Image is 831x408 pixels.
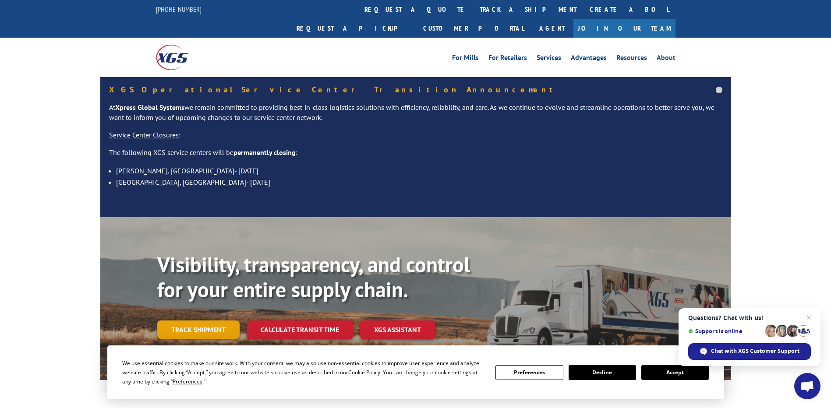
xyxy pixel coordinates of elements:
h5: XGS Operational Service Center Transition Announcement [109,86,722,94]
p: The following XGS service centers will be : [109,148,722,165]
u: Service Center Closures: [109,130,180,139]
div: We use essential cookies to make our site work. With your consent, we may also use non-essential ... [122,359,485,386]
a: XGS ASSISTANT [360,320,435,339]
a: About [657,54,675,64]
a: Customer Portal [417,19,530,38]
b: Visibility, transparency, and control for your entire supply chain. [157,251,470,303]
a: Open chat [794,373,820,399]
a: Track shipment [157,320,240,339]
a: Request a pickup [290,19,417,38]
button: Decline [569,365,636,380]
strong: permanently closing [233,148,296,157]
a: Agent [530,19,573,38]
button: Preferences [495,365,563,380]
a: Calculate transit time [247,320,353,339]
a: Services [537,54,561,64]
span: Chat with XGS Customer Support [688,343,811,360]
a: [PHONE_NUMBER] [156,5,202,14]
a: Join Our Team [573,19,675,38]
a: Resources [616,54,647,64]
span: Preferences [173,378,202,385]
div: Cookie Consent Prompt [107,345,724,399]
button: Accept [641,365,709,380]
li: [GEOGRAPHIC_DATA], [GEOGRAPHIC_DATA]- [DATE] [116,176,722,188]
span: Support is online [688,328,762,334]
a: For Mills [452,54,479,64]
span: Cookie Policy [348,369,380,376]
p: At we remain committed to providing best-in-class logistics solutions with efficiency, reliabilit... [109,102,722,130]
a: For Retailers [488,54,527,64]
strong: Xpress Global Systems [115,103,184,112]
span: Questions? Chat with us! [688,314,811,321]
a: Advantages [571,54,607,64]
span: Chat with XGS Customer Support [711,347,799,355]
li: [PERSON_NAME], [GEOGRAPHIC_DATA]- [DATE] [116,165,722,176]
